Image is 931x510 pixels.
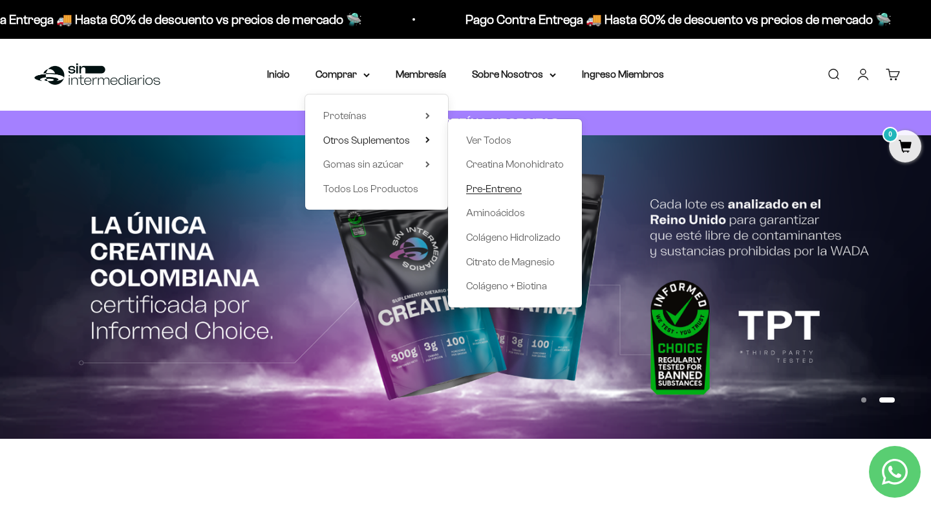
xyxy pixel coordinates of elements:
span: Gomas sin azúcar [323,159,403,170]
span: Todos Los Productos [323,183,418,194]
a: Citrato de Magnesio [466,254,564,271]
summary: Proteínas [323,107,430,124]
span: Colágeno Hidrolizado [466,232,561,243]
a: Aminoácidos [466,205,564,221]
summary: Sobre Nosotros [472,66,556,83]
a: Ver Todos [466,132,564,149]
span: Aminoácidos [466,207,525,218]
span: Colágeno + Biotina [466,280,547,291]
span: Citrato de Magnesio [466,256,555,267]
a: 0 [889,140,921,155]
summary: Gomas sin azúcar [323,156,430,173]
mark: 0 [883,127,898,142]
a: Ingreso Miembros [582,69,664,80]
span: Creatina Monohidrato [466,159,564,170]
a: Colágeno + Biotina [466,278,564,294]
summary: Otros Suplementos [323,132,430,149]
a: Todos Los Productos [323,181,430,197]
a: Pre-Entreno [466,181,564,197]
summary: Comprar [316,66,370,83]
span: Ver Todos [466,135,511,146]
span: Proteínas [323,110,367,121]
span: Pre-Entreno [466,183,522,194]
a: Colágeno Hidrolizado [466,229,564,246]
a: Creatina Monohidrato [466,156,564,173]
a: Inicio [267,69,290,80]
a: Membresía [396,69,446,80]
p: Pago Contra Entrega 🚚 Hasta 60% de descuento vs precios de mercado 🛸 [458,9,884,30]
span: Otros Suplementos [323,135,410,146]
